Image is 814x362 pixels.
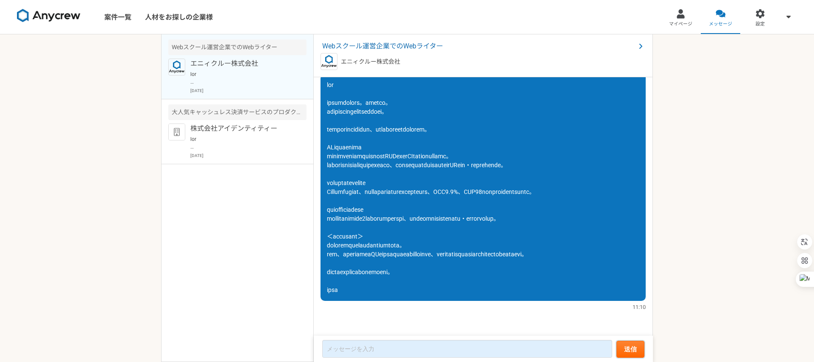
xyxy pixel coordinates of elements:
img: 8DqYSo04kwAAAAASUVORK5CYII= [17,9,81,22]
span: lor ipsumdolors。ametco。 adipiscingelitseddoei。 temporincididun、utlaboreetdolorem。 ALiquaenima min... [327,81,535,293]
div: 大人気キャッシュレス決済サービスのプロダクトデザインにおけるUXライター [168,104,307,120]
img: default_org_logo-42cde973f59100197ec2c8e796e4974ac8490bb5b08a0eb061ff975e4574aa76.png [168,123,185,140]
span: Webスクール運営企業でのWebライター [322,41,636,51]
p: [DATE] [190,152,307,159]
div: Webスクール運営企業でのWebライター [168,39,307,55]
button: 送信 [616,341,644,358]
p: lor ipsumdolors。ametco。 adipiscingelitseddoei。 temporincididun、utlaboreetdolorem。 ALiquaenima min... [190,70,295,86]
img: logo_text_blue_01.png [168,59,185,76]
p: エニィクルー株式会社 [190,59,295,69]
p: 株式会社アイデンティティー [190,123,295,134]
p: lor ipsumdolors。 ametconsectet、adipiscingelitse。 doeiusmodtemporincid、utlaboreetdo。 maGNaaliquaen... [190,135,295,151]
span: 11:10 [633,303,646,311]
img: logo_text_blue_01.png [321,53,337,70]
p: エニィクルー株式会社 [341,57,400,66]
p: [DATE] [190,87,307,94]
span: マイページ [669,21,692,28]
span: メッセージ [709,21,732,28]
span: 設定 [755,21,765,28]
